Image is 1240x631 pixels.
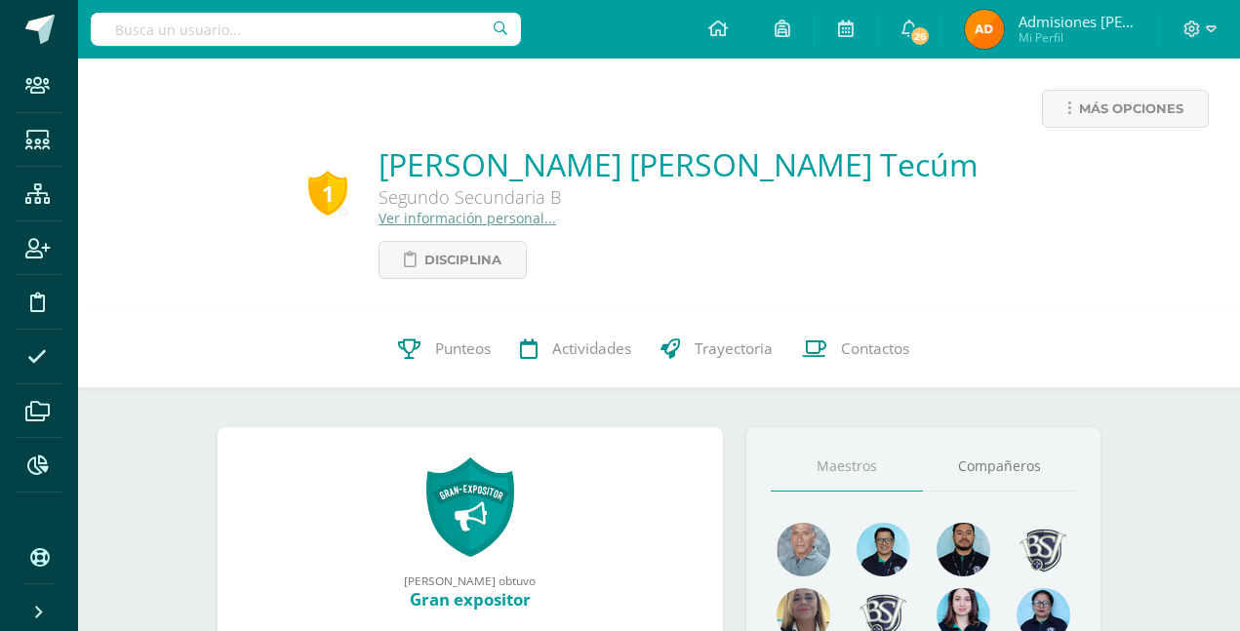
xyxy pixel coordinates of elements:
[435,338,491,359] span: Punteos
[787,310,924,388] a: Contactos
[1017,523,1070,576] img: d483e71d4e13296e0ce68ead86aec0b8.png
[771,442,924,492] a: Maestros
[237,588,703,611] div: Gran expositor
[379,241,527,279] a: Disciplina
[379,185,964,209] div: Segundo Secundaria B
[1019,29,1136,46] span: Mi Perfil
[646,310,787,388] a: Trayectoria
[383,310,505,388] a: Punteos
[695,338,773,359] span: Trayectoria
[505,310,646,388] a: Actividades
[923,442,1076,492] a: Compañeros
[379,143,979,185] a: [PERSON_NAME] [PERSON_NAME] Tecúm
[1079,91,1183,127] span: Más opciones
[909,25,931,47] span: 26
[777,523,830,576] img: 55ac31a88a72e045f87d4a648e08ca4b.png
[937,523,990,576] img: 2207c9b573316a41e74c87832a091651.png
[308,171,347,216] div: 1
[857,523,910,576] img: d220431ed6a2715784848fdc026b3719.png
[1019,12,1136,31] span: Admisiones [PERSON_NAME]
[1042,90,1209,128] a: Más opciones
[379,209,556,227] a: Ver información personal...
[841,338,909,359] span: Contactos
[424,242,501,278] span: Disciplina
[965,10,1004,49] img: f63c80f38a2e4441a4df4415fc5d1d0a.png
[91,13,521,46] input: Busca un usuario...
[237,572,703,588] div: [PERSON_NAME] obtuvo
[552,338,631,359] span: Actividades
